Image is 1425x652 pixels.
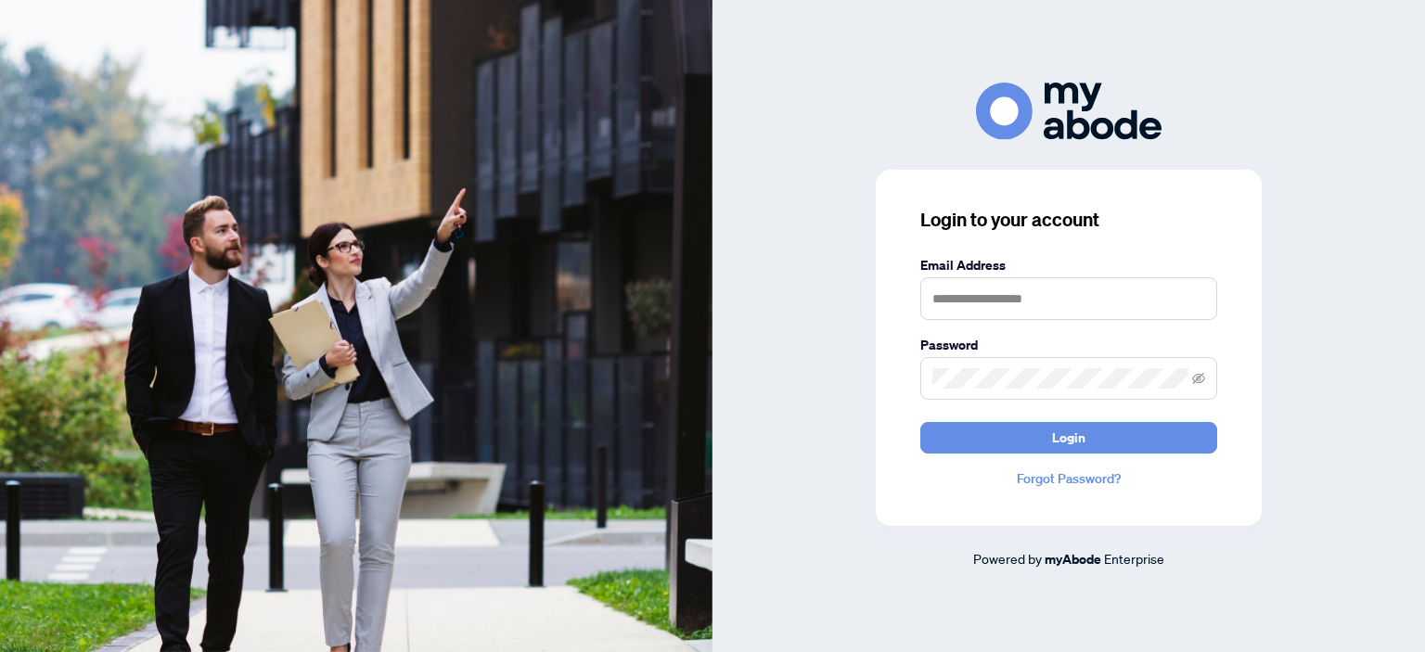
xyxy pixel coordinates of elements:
[920,468,1217,489] a: Forgot Password?
[976,83,1162,139] img: ma-logo
[1045,549,1101,569] a: myAbode
[1104,550,1164,567] span: Enterprise
[920,207,1217,233] h3: Login to your account
[920,255,1217,275] label: Email Address
[973,550,1042,567] span: Powered by
[920,335,1217,355] label: Password
[1192,372,1205,385] span: eye-invisible
[920,422,1217,454] button: Login
[1052,423,1085,453] span: Login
